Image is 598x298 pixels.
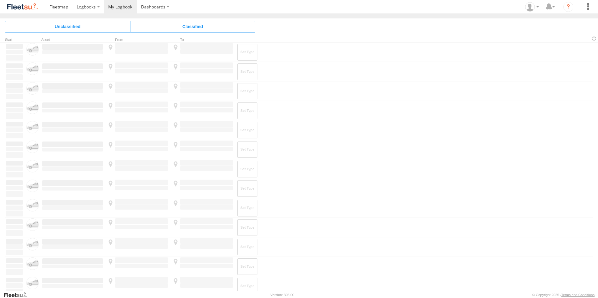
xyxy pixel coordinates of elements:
[106,38,169,42] div: From
[532,293,595,297] div: © Copyright 2025 -
[6,2,39,11] img: fleetsu-logo-horizontal.svg
[41,38,104,42] div: Asset
[171,38,234,42] div: To
[563,2,573,12] i: ?
[523,2,541,12] div: Richard Bacon
[5,21,130,32] span: Click to view Unclassified Trips
[3,292,32,298] a: Visit our Website
[271,293,294,297] div: Version: 306.00
[130,21,255,32] span: Click to view Classified Trips
[590,36,598,42] span: Refresh
[561,293,595,297] a: Terms and Conditions
[5,38,24,42] div: Click to Sort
